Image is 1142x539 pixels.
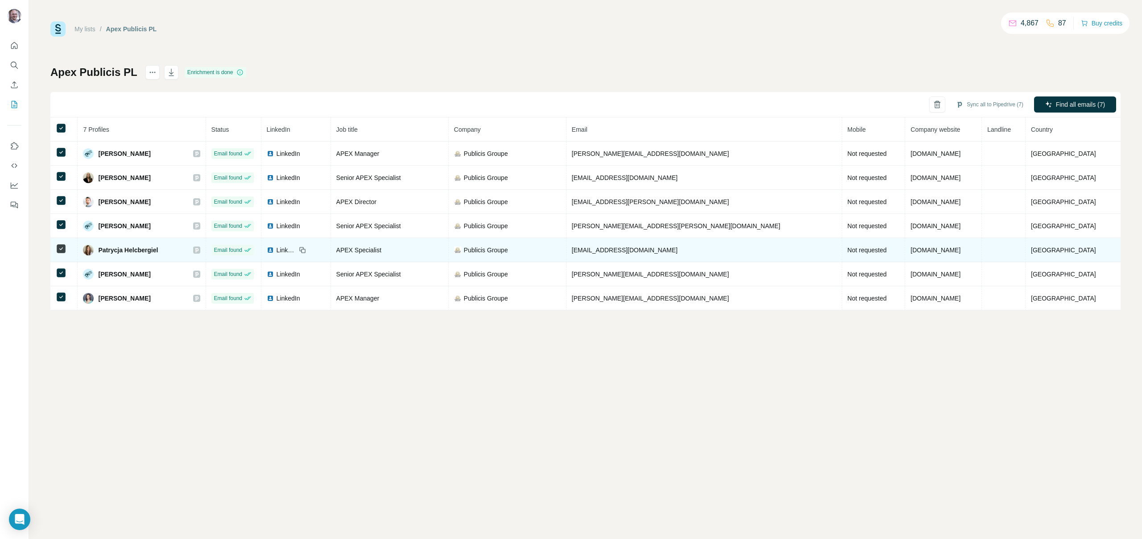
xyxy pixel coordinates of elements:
[145,65,160,79] button: actions
[910,222,960,230] span: [DOMAIN_NAME]
[1081,17,1122,29] button: Buy credits
[83,245,94,255] img: Avatar
[910,271,960,278] span: [DOMAIN_NAME]
[9,509,30,530] div: Open Intercom Messenger
[910,198,960,205] span: [DOMAIN_NAME]
[848,247,887,254] span: Not requested
[83,126,109,133] span: 7 Profiles
[277,197,300,206] span: LinkedIn
[277,246,296,255] span: LinkedIn
[267,295,274,302] img: LinkedIn logo
[214,270,242,278] span: Email found
[7,57,21,73] button: Search
[1031,271,1096,278] span: [GEOGRAPHIC_DATA]
[910,150,960,157] span: [DOMAIN_NAME]
[572,198,729,205] span: [EMAIL_ADDRESS][PERSON_NAME][DOMAIN_NAME]
[277,173,300,182] span: LinkedIn
[848,174,887,181] span: Not requested
[7,38,21,54] button: Quick start
[464,294,508,303] span: Publicis Groupe
[7,96,21,113] button: My lists
[572,174,678,181] span: [EMAIL_ADDRESS][DOMAIN_NAME]
[74,25,95,33] a: My lists
[454,126,481,133] span: Company
[267,150,274,157] img: LinkedIn logo
[98,173,150,182] span: [PERSON_NAME]
[336,271,401,278] span: Senior APEX Specialist
[464,246,508,255] span: Publicis Groupe
[1031,198,1096,205] span: [GEOGRAPHIC_DATA]
[277,221,300,230] span: LinkedIn
[1058,18,1066,29] p: 87
[7,177,21,193] button: Dashboard
[336,198,377,205] span: APEX Director
[98,270,150,279] span: [PERSON_NAME]
[83,148,94,159] img: Avatar
[1031,174,1096,181] span: [GEOGRAPHIC_DATA]
[454,150,461,157] img: company-logo
[7,197,21,213] button: Feedback
[106,25,157,33] div: Apex Publicis PL
[1034,96,1116,113] button: Find all emails (7)
[211,126,229,133] span: Status
[336,222,401,230] span: Senior APEX Specialist
[267,174,274,181] img: LinkedIn logo
[987,126,1011,133] span: Landline
[336,174,401,181] span: Senior APEX Specialist
[572,150,729,157] span: [PERSON_NAME][EMAIL_ADDRESS][DOMAIN_NAME]
[267,271,274,278] img: LinkedIn logo
[83,221,94,231] img: Avatar
[1031,247,1096,254] span: [GEOGRAPHIC_DATA]
[848,198,887,205] span: Not requested
[848,295,887,302] span: Not requested
[98,221,150,230] span: [PERSON_NAME]
[83,196,94,207] img: Avatar
[950,98,1030,111] button: Sync all to Pipedrive (7)
[267,126,290,133] span: LinkedIn
[214,198,242,206] span: Email found
[98,294,150,303] span: [PERSON_NAME]
[214,222,242,230] span: Email found
[214,246,242,254] span: Email found
[7,138,21,154] button: Use Surfe on LinkedIn
[848,150,887,157] span: Not requested
[1031,150,1096,157] span: [GEOGRAPHIC_DATA]
[7,9,21,23] img: Avatar
[100,25,102,33] li: /
[454,198,461,205] img: company-logo
[336,247,381,254] span: APEX Specialist
[214,294,242,302] span: Email found
[572,295,729,302] span: [PERSON_NAME][EMAIL_ADDRESS][DOMAIN_NAME]
[848,126,866,133] span: Mobile
[910,126,960,133] span: Company website
[83,293,94,304] img: Avatar
[454,295,461,302] img: company-logo
[336,126,358,133] span: Job title
[277,270,300,279] span: LinkedIn
[454,222,461,230] img: company-logo
[464,149,508,158] span: Publicis Groupe
[1056,100,1105,109] span: Find all emails (7)
[277,294,300,303] span: LinkedIn
[214,174,242,182] span: Email found
[848,271,887,278] span: Not requested
[1021,18,1039,29] p: 4,867
[50,21,66,37] img: Surfe Logo
[214,150,242,158] span: Email found
[848,222,887,230] span: Not requested
[454,271,461,278] img: company-logo
[464,221,508,230] span: Publicis Groupe
[185,67,247,78] div: Enrichment is done
[83,269,94,280] img: Avatar
[7,77,21,93] button: Enrich CSV
[572,222,781,230] span: [PERSON_NAME][EMAIL_ADDRESS][PERSON_NAME][DOMAIN_NAME]
[1031,126,1053,133] span: Country
[98,149,150,158] span: [PERSON_NAME]
[267,198,274,205] img: LinkedIn logo
[464,270,508,279] span: Publicis Groupe
[50,65,137,79] h1: Apex Publicis PL
[336,295,380,302] span: APEX Manager
[98,246,158,255] span: Patrycja Helcbergiel
[910,174,960,181] span: [DOMAIN_NAME]
[1031,295,1096,302] span: [GEOGRAPHIC_DATA]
